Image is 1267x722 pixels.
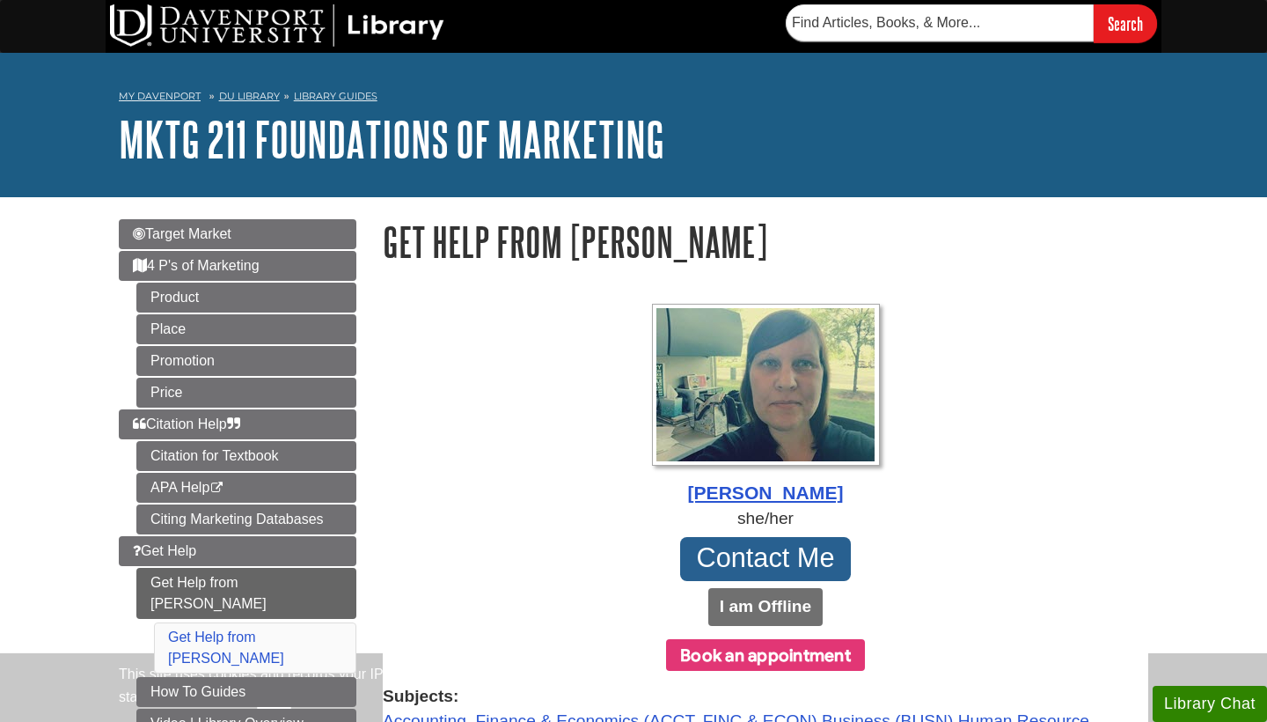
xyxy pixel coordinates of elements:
h1: Get Help from [PERSON_NAME] [383,219,1148,264]
a: Product [136,283,356,313]
img: DU Library [110,4,444,47]
a: Citation for Textbook [136,441,356,471]
a: APA Help [136,473,356,503]
a: Get Help from [PERSON_NAME] [136,568,356,619]
span: Citation Help [133,416,240,431]
a: Citation Help [119,409,356,439]
button: I am Offline [708,588,823,626]
a: Promotion [136,346,356,376]
strong: Subjects: [383,684,1148,710]
a: Get Help from [PERSON_NAME] [168,630,284,666]
div: [PERSON_NAME] [383,479,1148,507]
nav: breadcrumb [119,85,1148,113]
button: Book an appointment [666,639,865,671]
input: Search [1094,4,1157,42]
a: Price [136,378,356,408]
a: DU Library [219,90,280,102]
b: I am Offline [720,597,811,615]
a: How To Guides [136,677,356,707]
a: Target Market [119,219,356,249]
a: Place [136,314,356,344]
i: This link opens in a new window [209,483,224,494]
a: Get Help [119,536,356,566]
div: she/her [383,506,1148,532]
a: Contact Me [680,537,851,581]
span: Get Help [133,543,196,558]
a: Library Guides [294,90,377,102]
a: 4 P's of Marketing [119,251,356,281]
a: Citing Marketing Databases [136,505,356,534]
button: Library Chat [1153,686,1267,722]
input: Find Articles, Books, & More... [786,4,1094,41]
img: Profile Photo [652,304,880,466]
form: Searches DU Library's articles, books, and more [786,4,1157,42]
a: My Davenport [119,89,201,104]
span: 4 P's of Marketing [133,258,260,273]
a: MKTG 211 Foundations of Marketing [119,112,664,166]
a: Profile Photo [PERSON_NAME] [383,304,1148,507]
span: Target Market [133,226,231,241]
